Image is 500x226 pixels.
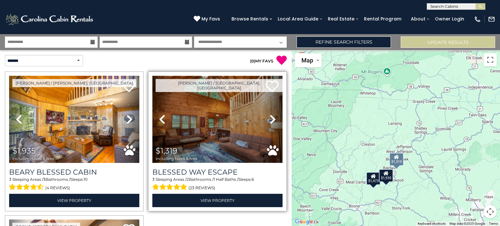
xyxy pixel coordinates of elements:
[408,14,429,24] a: About
[488,16,495,23] img: mail-regular-white.png
[401,36,495,48] button: Update Results
[418,221,446,226] button: Keyboard shortcuts
[214,177,238,182] span: 1 Half Baths /
[156,156,197,161] span: including taxes & fees
[484,53,497,66] button: Toggle fullscreen view
[301,57,313,64] span: Map
[9,76,139,163] img: thumbnail_163280629.jpeg
[9,194,139,207] a: View Property
[12,156,54,161] span: including taxes & fees
[389,153,404,166] div: $1,319
[43,177,46,182] span: 3
[274,14,322,24] a: Local Area Guide
[187,177,189,182] span: 2
[252,177,254,182] span: 6
[293,218,315,226] a: Open this area in Google Maps (opens a new window)
[84,177,88,182] span: 10
[297,36,391,48] a: Refine Search Filters
[325,14,358,24] a: Real Estate
[432,14,467,24] a: Owner Login
[9,168,139,177] a: Beary Blessed Cabin
[361,14,405,24] a: Rental Program
[250,59,273,63] a: (0)MY FAVS
[194,16,222,23] a: My Favs
[293,218,315,226] img: Google
[250,59,255,63] span: ( )
[484,205,497,218] button: Map camera controls
[489,222,498,225] a: Terms
[188,184,215,192] span: (23 reviews)
[251,59,254,63] span: 0
[45,184,70,192] span: (4 reviews)
[152,168,283,177] a: Blessed Way Escape
[152,177,155,182] span: 3
[156,79,283,92] a: [PERSON_NAME] / [GEOGRAPHIC_DATA], [GEOGRAPHIC_DATA]
[366,172,381,185] div: $1,473
[379,169,393,182] div: $1,935
[9,177,139,192] div: Sleeping Areas / Bathrooms / Sleeps:
[295,53,322,67] button: Change map style
[12,79,136,87] a: [PERSON_NAME] / [PERSON_NAME], [GEOGRAPHIC_DATA]
[228,14,271,24] a: Browse Rentals
[5,13,95,26] img: White-1-2.png
[152,194,283,207] a: View Property
[152,76,283,163] img: thumbnail_163271008.jpeg
[9,177,11,182] span: 3
[12,146,36,155] span: $1,935
[152,177,283,192] div: Sleeping Areas / Bathrooms / Sleeps:
[450,222,485,225] span: Map data ©2025 Google
[156,146,177,155] span: $1,319
[474,16,481,23] img: phone-regular-white.png
[201,16,220,22] span: My Favs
